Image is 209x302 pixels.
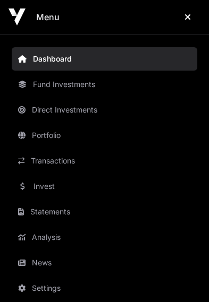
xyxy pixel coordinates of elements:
a: News [12,251,197,274]
h2: Menu [36,11,60,23]
a: Settings [12,277,197,300]
iframe: Chat Widget [156,251,209,302]
a: Statements [12,200,197,223]
a: Transactions [12,149,197,172]
a: Fund Investments [12,73,197,96]
a: Direct Investments [12,98,197,122]
img: Icehouse Ventures Logo [9,8,26,25]
a: Portfolio [12,124,197,147]
a: Analysis [12,226,197,249]
button: Close [175,6,200,28]
a: Invest [12,175,197,198]
a: Dashboard [12,47,197,71]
